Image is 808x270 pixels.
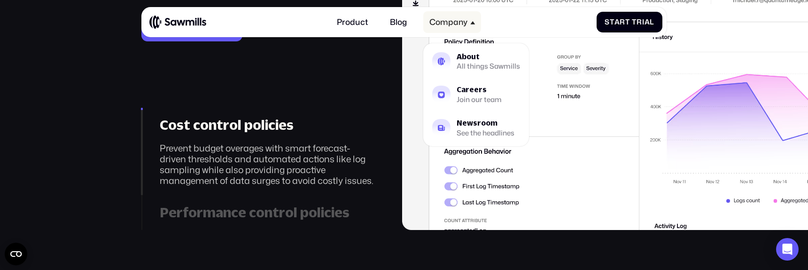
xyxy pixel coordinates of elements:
[384,11,413,33] a: Blog
[160,143,374,186] div: Prevent budget overages with smart forecast-driven thresholds and automated actions like log samp...
[160,204,374,221] div: Performance control policies
[5,243,27,265] button: Open CMP widget
[423,33,529,146] nav: Company
[605,18,610,26] span: S
[429,17,467,27] div: Company
[597,12,663,32] a: StartTrial
[614,18,620,26] span: a
[457,53,520,60] div: About
[331,11,374,33] a: Product
[776,238,799,261] div: Open Intercom Messenger
[637,18,642,26] span: r
[645,18,650,26] span: a
[457,63,520,70] div: All things Sawmills
[632,18,637,26] span: T
[457,96,502,103] div: Join our team
[160,117,374,133] div: Cost control policies
[642,18,645,26] span: i
[650,18,654,26] span: l
[610,18,614,26] span: t
[620,18,625,26] span: r
[423,11,482,33] div: Company
[457,119,514,127] div: Newsroom
[426,46,526,76] a: AboutAll things Sawmills
[426,113,526,143] a: NewsroomSee the headlines
[426,79,526,110] a: CareersJoin our team
[457,130,514,136] div: See the headlines
[625,18,630,26] span: t
[457,86,502,93] div: Careers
